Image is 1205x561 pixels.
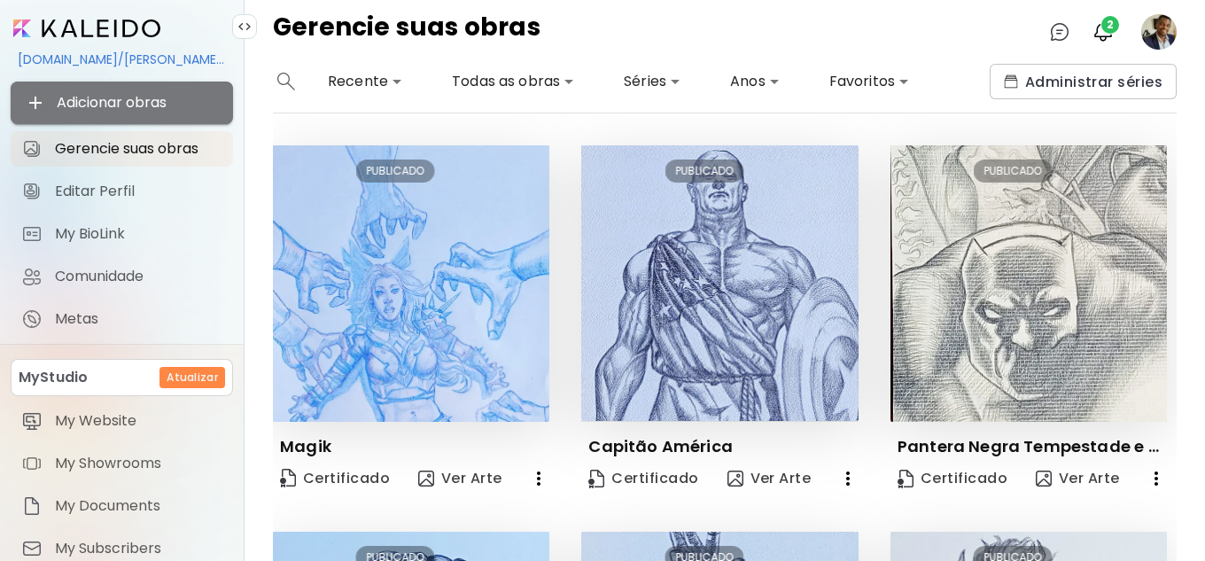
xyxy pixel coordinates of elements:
[273,461,397,496] a: CertificateCertificado
[588,470,604,488] img: Certificate
[21,138,43,160] img: Gerencie suas obras icon
[588,469,698,488] span: Certificado
[21,538,43,559] img: item
[890,461,1015,496] a: CertificateCertificado
[898,469,1007,488] span: Certificado
[665,160,743,183] div: PUBLICADO
[445,67,581,96] div: Todas as obras
[21,266,43,287] img: Comunidade icon
[11,259,233,294] a: Comunidade iconComunidade
[822,67,916,96] div: Favoritos
[21,181,43,202] img: Editar Perfil icon
[21,410,43,432] img: item
[21,453,43,474] img: item
[974,160,1053,183] div: PUBLICADO
[1036,469,1120,488] span: Ver Arte
[581,461,705,496] a: CertificateCertificado
[1101,16,1119,34] span: 2
[237,19,252,34] img: collapse
[55,225,222,243] span: My BioLink
[1029,461,1127,496] button: view-artVer Arte
[723,67,787,96] div: Anos
[277,73,295,90] img: search
[273,145,549,422] img: thumbnail
[11,488,233,524] a: itemMy Documents
[273,64,299,99] button: search
[727,471,743,487] img: view-art
[11,131,233,167] a: Gerencie suas obras iconGerencie suas obras
[1004,74,1018,89] img: collections
[11,174,233,209] a: Editar Perfil iconEditar Perfil
[273,14,540,50] h4: Gerencie suas obras
[55,455,222,472] span: My Showrooms
[727,469,812,488] span: Ver Arte
[21,495,43,517] img: item
[280,436,331,457] p: Magik
[720,461,819,496] button: view-artVer Arte
[11,301,233,337] a: completeMetas iconMetas
[411,461,509,496] button: view-artVer Arte
[55,412,222,430] span: My Website
[280,469,296,487] img: Certificate
[990,64,1177,99] button: collectionsAdministrar séries
[25,92,219,113] span: Adicionar obras
[55,497,222,515] span: My Documents
[11,446,233,481] a: itemMy Showrooms
[1004,73,1162,91] span: Administrar séries
[321,67,409,96] div: Recente
[55,310,222,328] span: Metas
[898,436,1167,457] p: Pantera Negra Tempestade e Tocha Human
[55,268,222,285] span: Comunidade
[280,467,390,491] span: Certificado
[11,44,233,74] div: [DOMAIN_NAME]/[PERSON_NAME].[PERSON_NAME].Nogueira.
[19,367,88,388] p: MyStudio
[617,67,688,96] div: Séries
[11,216,233,252] a: completeMy BioLink iconMy BioLink
[11,82,233,124] button: Adicionar obras
[1036,471,1052,487] img: view-art
[1092,21,1114,43] img: bellIcon
[21,308,43,330] img: Metas icon
[1088,17,1118,47] button: bellIcon2
[356,160,435,183] div: PUBLICADO
[418,471,434,487] img: view-art
[167,370,218,386] h6: Atualizar
[581,145,858,421] img: thumbnail
[890,145,1167,422] img: thumbnail
[1049,21,1070,43] img: chatIcon
[55,183,222,200] span: Editar Perfil
[55,540,222,557] span: My Subscribers
[898,470,913,488] img: Certificate
[588,436,733,457] p: Capitão América
[55,140,222,158] span: Gerencie suas obras
[11,403,233,439] a: itemMy Website
[418,468,502,489] span: Ver Arte
[21,223,43,245] img: My BioLink icon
